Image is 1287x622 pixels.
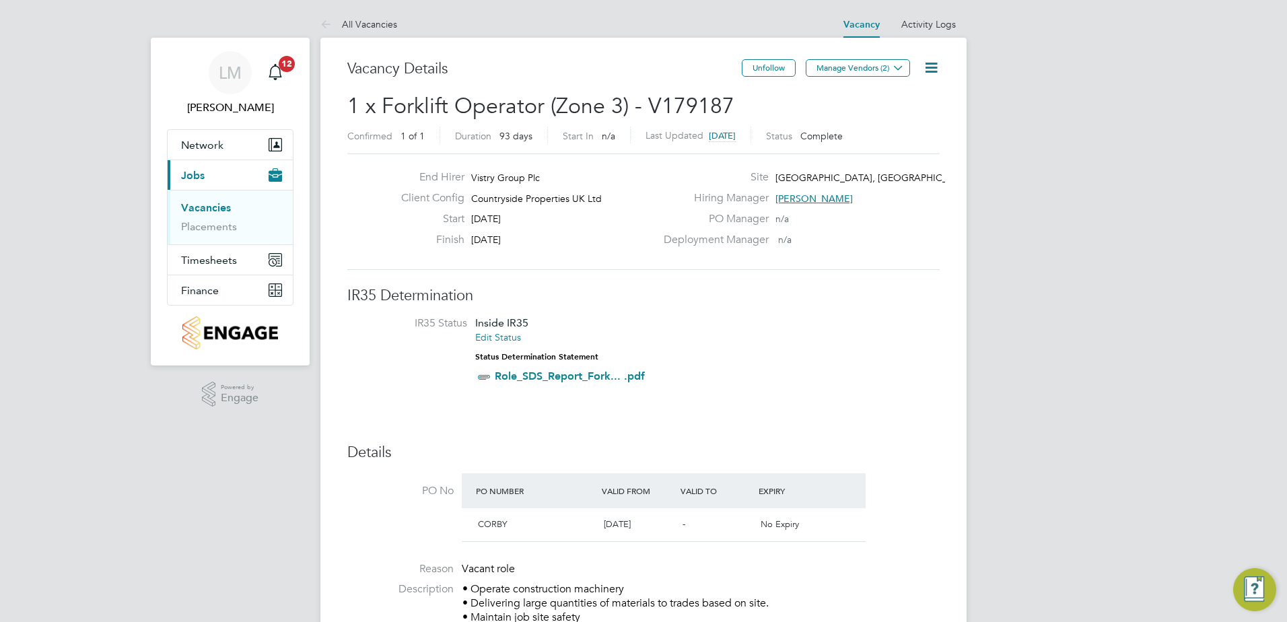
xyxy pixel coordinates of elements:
span: Vistry Group Plc [471,172,540,184]
div: Valid To [677,479,756,503]
span: Timesheets [181,254,237,267]
img: countryside-properties-logo-retina.png [182,316,277,349]
label: PO Manager [656,212,769,226]
label: Finish [390,233,464,247]
span: Countryside Properties UK Ltd [471,193,602,205]
span: Finance [181,284,219,297]
button: Engage Resource Center [1233,568,1276,611]
a: Role_SDS_Report_Fork... .pdf [495,370,645,382]
span: [DATE] [471,234,501,246]
strong: Status Determination Statement [475,352,598,361]
h3: Details [347,443,940,462]
label: End Hirer [390,170,464,184]
label: Hiring Manager [656,191,769,205]
span: [GEOGRAPHIC_DATA], [GEOGRAPHIC_DATA] [775,172,975,184]
button: Finance [168,275,293,305]
button: Manage Vendors (2) [806,59,910,77]
a: Vacancies [181,201,231,214]
span: 1 of 1 [401,130,425,142]
label: Deployment Manager [656,233,769,247]
a: Powered byEngage [202,382,259,407]
a: Activity Logs [901,18,956,30]
span: 1 x Forklift Operator (Zone 3) - V179187 [347,93,734,119]
span: No Expiry [761,518,799,530]
span: Vacant role [462,562,515,576]
nav: Main navigation [151,38,310,366]
label: Status [766,130,792,142]
label: PO No [347,484,454,498]
span: [DATE] [709,130,736,141]
label: Start In [563,130,594,142]
label: Confirmed [347,130,392,142]
button: Network [168,130,293,160]
a: Vacancy [843,19,880,30]
a: Edit Status [475,331,521,343]
span: n/a [602,130,615,142]
a: LM[PERSON_NAME] [167,51,293,116]
span: 12 [279,56,295,72]
label: Client Config [390,191,464,205]
a: All Vacancies [320,18,397,30]
a: Placements [181,220,237,233]
h3: Vacancy Details [347,59,742,79]
div: Expiry [755,479,834,503]
label: Duration [455,130,491,142]
span: LM [219,64,242,81]
span: Jobs [181,169,205,182]
span: Powered by [221,382,258,393]
button: Timesheets [168,245,293,275]
button: Jobs [168,160,293,190]
a: Go to home page [167,316,293,349]
a: 12 [262,51,289,94]
span: n/a [775,213,789,225]
span: n/a [778,234,792,246]
h3: IR35 Determination [347,286,940,306]
label: Start [390,212,464,226]
span: Complete [800,130,843,142]
label: Site [656,170,769,184]
span: Inside IR35 [475,316,528,329]
span: Network [181,139,223,151]
span: Engage [221,392,258,404]
span: [DATE] [471,213,501,225]
label: IR35 Status [361,316,467,331]
span: CORBY [478,518,507,530]
span: - [683,518,685,530]
span: [DATE] [604,518,631,530]
div: PO Number [473,479,598,503]
div: Jobs [168,190,293,244]
div: Valid From [598,479,677,503]
span: [PERSON_NAME] [775,193,853,205]
span: 93 days [499,130,532,142]
button: Unfollow [742,59,796,77]
label: Last Updated [646,129,703,141]
span: Lauren Morton [167,100,293,116]
label: Reason [347,562,454,576]
label: Description [347,582,454,596]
